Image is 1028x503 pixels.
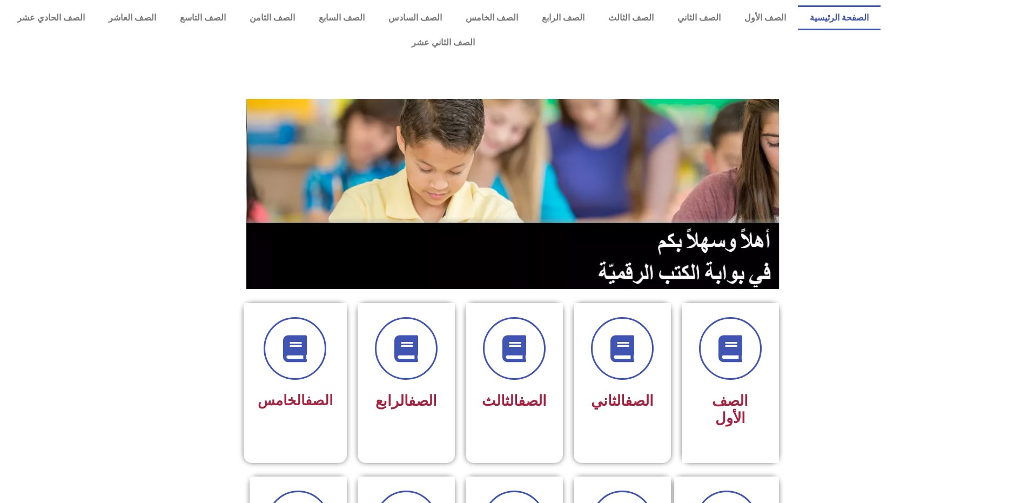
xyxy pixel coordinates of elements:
[168,5,238,30] a: الصف التاسع
[238,5,307,30] a: الصف الثامن
[625,392,654,410] a: الصف
[454,5,530,30] a: الصف الخامس
[97,5,168,30] a: الصف العاشر
[375,392,437,410] span: الرابع
[305,392,333,408] a: الصف
[5,30,881,55] a: الصف الثاني عشر
[408,392,437,410] a: الصف
[596,5,666,30] a: الصف الثالث
[591,392,654,410] span: الثاني
[666,5,733,30] a: الصف الثاني
[482,392,547,410] span: الثالث
[798,5,881,30] a: الصفحة الرئيسية
[377,5,454,30] a: الصف السادس
[733,5,798,30] a: الصف الأول
[258,392,333,408] span: الخامس
[518,392,547,410] a: الصف
[5,5,97,30] a: الصف الحادي عشر
[712,392,748,427] span: الصف الأول
[307,5,377,30] a: الصف السابع
[530,5,596,30] a: الصف الرابع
